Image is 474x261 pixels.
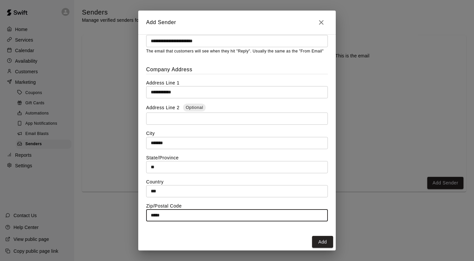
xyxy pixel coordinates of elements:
span: Optional [183,104,206,111]
button: Add [312,236,333,248]
h2: Add Sender [138,11,336,34]
h6: Company Address [146,65,328,74]
button: Close [315,16,328,29]
label: Country [146,179,328,185]
label: Zip/Postal Code [146,203,328,209]
label: Address Line 2 [146,104,328,113]
label: State/Province [146,154,328,161]
label: City [146,130,328,137]
label: Address Line 1 [146,80,328,86]
p: The email that customers will see when they hit "Reply". Usually the same as the "From Email" [146,48,328,55]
